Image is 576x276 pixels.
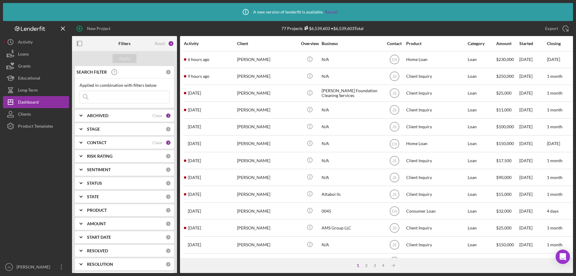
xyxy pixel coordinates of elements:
[3,84,69,96] a: Long-Term
[3,120,69,132] button: Product Templates
[3,48,69,60] button: Loans
[519,41,546,46] div: Started
[392,192,396,196] text: JS
[166,262,171,267] div: 0
[322,41,382,46] div: Business
[237,119,297,135] div: [PERSON_NAME]
[547,124,562,129] time: 1 month
[237,136,297,152] div: [PERSON_NAME]
[237,102,297,118] div: [PERSON_NAME]
[468,119,496,135] div: Loan
[519,119,546,135] div: [DATE]
[496,124,514,129] span: $100,000
[468,254,496,270] div: Loan
[3,96,69,108] button: Dashboard
[406,68,466,84] div: Client Inquiry
[406,136,466,152] div: Home Loan
[18,36,33,50] div: Activity
[392,159,396,163] text: JS
[468,41,496,46] div: Category
[322,237,382,253] div: N/A
[325,10,338,14] a: Reload
[18,96,39,110] div: Dashboard
[519,237,546,253] div: [DATE]
[519,220,546,236] div: [DATE]
[3,72,69,84] button: Educational
[322,220,382,236] div: AMS Group LLC
[370,263,379,268] div: 3
[18,120,53,134] div: Product Templates
[188,158,201,163] time: 2025-09-07 23:53
[87,154,112,159] b: RISK RATING
[188,226,201,230] time: 2025-09-05 15:17
[237,153,297,168] div: [PERSON_NAME]
[545,23,558,35] div: Export
[392,175,396,180] text: JS
[556,250,570,264] div: Open Intercom Messenger
[15,261,54,274] div: [PERSON_NAME]
[166,235,171,240] div: 0
[188,57,209,62] time: 2025-09-09 15:48
[87,262,113,267] b: RESOLUTION
[547,242,562,247] time: 1 month
[87,23,110,35] div: New Project
[166,221,171,226] div: 0
[3,261,69,273] button: JS[PERSON_NAME]
[322,203,382,219] div: 0045
[406,220,466,236] div: Client Inquiry
[519,68,546,84] div: [DATE]
[468,136,496,152] div: Loan
[166,153,171,159] div: 0
[406,41,466,46] div: Product
[237,169,297,185] div: [PERSON_NAME]
[519,153,546,168] div: [DATE]
[188,209,201,214] time: 2025-09-05 20:56
[87,140,106,145] b: CONTACT
[322,254,382,270] div: N/A
[547,90,562,96] time: 1 month
[406,102,466,118] div: Client Inquiry
[406,186,466,202] div: Client Inquiry
[406,237,466,253] div: Client Inquiry
[3,36,69,48] button: Activity
[18,108,31,122] div: Clients
[468,102,496,118] div: Loan
[237,52,297,68] div: [PERSON_NAME]
[547,175,562,180] time: 1 month
[112,54,136,63] button: Apply
[468,52,496,68] div: Loan
[87,208,107,213] b: PRODUCT
[392,125,396,129] text: JS
[392,142,397,146] text: CH
[468,68,496,84] div: Loan
[519,254,546,270] div: [DATE]
[468,203,496,219] div: Loan
[152,140,163,145] div: Clear
[322,102,382,118] div: N/A
[392,108,396,112] text: JS
[18,84,38,98] div: Long-Term
[76,70,107,74] b: SEARCH FILTER
[72,23,116,35] button: New Project
[237,68,297,84] div: [PERSON_NAME]
[3,60,69,72] a: Grants
[496,74,514,79] span: $250,000
[87,181,102,186] b: STATUS
[18,60,31,74] div: Grants
[468,220,496,236] div: Loan
[392,74,396,79] text: JS
[87,167,111,172] b: SENTIMENT
[539,23,573,35] button: Export
[87,235,111,240] b: START DATE
[281,26,364,31] div: 77 Projects • $6,539,603 Total
[468,237,496,253] div: Loan
[3,108,69,120] button: Clients
[322,169,382,185] div: N/A
[383,41,406,46] div: Contact
[406,119,466,135] div: Client Inquiry
[406,254,466,270] div: Client Inquiry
